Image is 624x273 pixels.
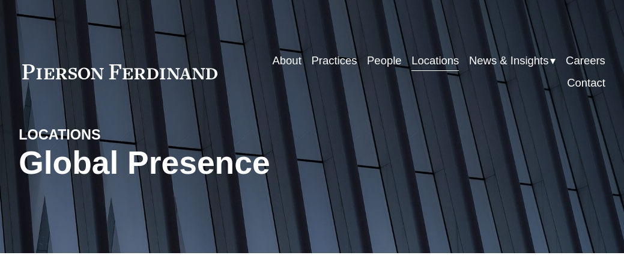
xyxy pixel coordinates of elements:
a: People [367,50,402,72]
h4: LOCATIONS [19,126,165,144]
a: About [272,50,301,72]
a: folder dropdown [469,50,556,72]
span: News & Insights [469,51,549,70]
a: Careers [566,50,605,72]
a: Contact [567,72,605,94]
a: Practices [311,50,357,72]
a: Locations [411,50,459,72]
h1: Global Presence [19,144,410,181]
